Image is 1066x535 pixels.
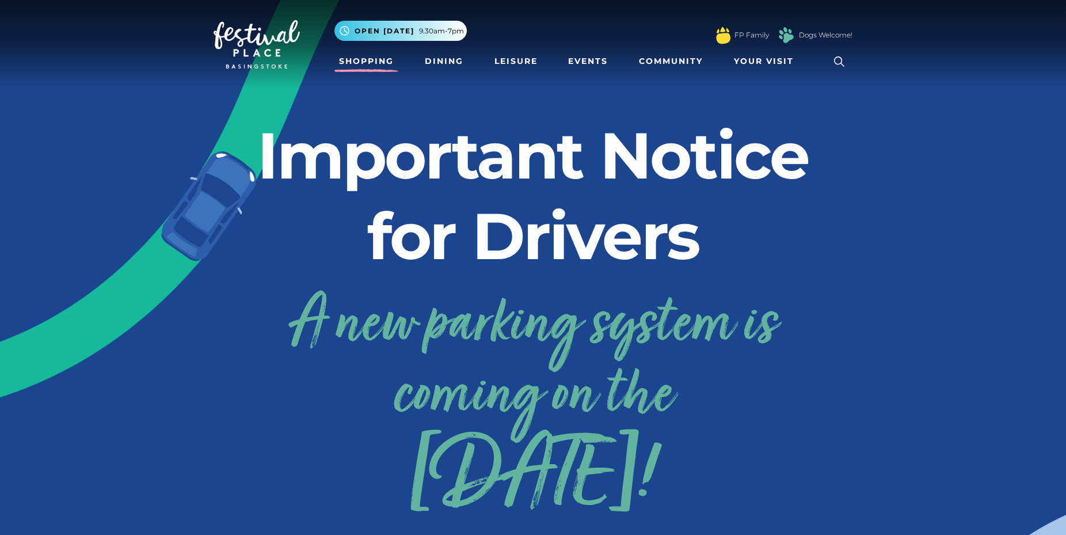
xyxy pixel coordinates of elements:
a: Your Visit [729,51,804,72]
a: Community [634,51,707,72]
span: [DATE]! [214,447,852,511]
span: Open [DATE] [355,26,414,36]
a: A new parking system is coming on the[DATE]! [214,280,852,511]
a: Leisure [490,51,542,72]
a: Dining [420,51,468,72]
span: Your Visit [734,55,794,67]
a: FP Family [734,30,769,40]
a: Events [564,51,612,72]
a: Dogs Welcome! [799,30,852,40]
button: Open [DATE] 9.30am-7pm [334,21,467,41]
a: Shopping [334,51,398,72]
h2: Important Notice for Drivers [214,115,852,276]
img: Festival Place Logo [214,20,300,69]
span: 9.30am-7pm [419,26,464,36]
